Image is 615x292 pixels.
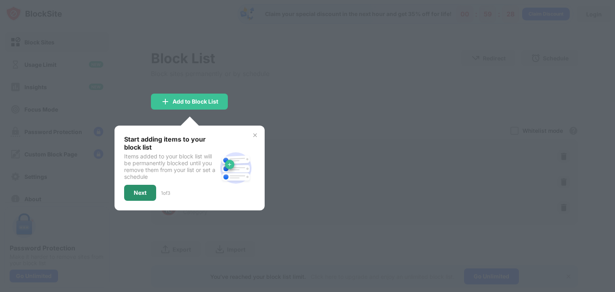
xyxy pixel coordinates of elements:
div: Items added to your block list will be permanently blocked until you remove them from your list o... [124,153,217,180]
div: Add to Block List [173,98,218,105]
img: block-site.svg [217,149,255,187]
div: 1 of 3 [161,190,170,196]
div: Start adding items to your block list [124,135,217,151]
img: x-button.svg [252,132,258,138]
div: Next [134,190,147,196]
